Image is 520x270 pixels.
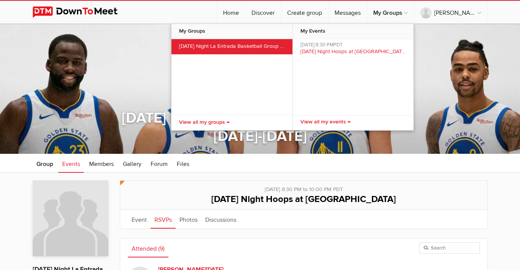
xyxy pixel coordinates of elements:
[147,154,171,173] a: Forum
[177,160,189,168] span: Files
[171,24,292,39] span: My Groups
[128,210,151,229] a: Event
[201,210,240,229] a: Discussions
[33,6,129,18] img: DownToMeet
[58,154,84,173] a: Events
[89,160,114,168] span: Members
[171,115,292,130] a: View all my groups →
[173,154,193,173] a: Files
[33,180,108,256] img: Thursday Night La Entrada Basketball Group 2025-2026
[122,109,399,145] a: [DATE] Night La Entrada Basketball Group [DATE]-[DATE]
[300,48,407,55] span: [DATE] Night Hoops at [GEOGRAPHIC_DATA]
[293,39,413,58] a: [DATE] 8:30 PMPDT [DATE] Night Hoops at [GEOGRAPHIC_DATA]
[128,181,480,194] div: [DATE] 8:30 PM to 10:00 PM PDT
[36,160,53,168] span: Group
[293,24,413,39] span: My Events
[33,154,57,173] a: Group
[245,1,281,24] a: Discover
[211,194,396,205] span: [DATE] Night Hoops at [GEOGRAPHIC_DATA]
[367,1,414,24] a: My Groups
[171,39,292,54] a: [DATE] Night La Entrada Basketball Group [DATE]-[DATE]
[128,238,168,257] a: Attended (9)
[151,210,176,229] a: RSVPs
[328,1,367,24] a: Messages
[281,1,328,24] a: Create group
[217,1,245,24] a: Home
[151,160,168,168] span: Forum
[293,115,413,130] a: View all my events →
[123,160,141,168] span: Gallery
[176,210,201,229] a: Photos
[333,42,342,48] span: America/Los_Angeles
[414,1,487,24] a: [PERSON_NAME][DATE]
[158,245,165,253] span: (9)
[419,242,480,254] input: Search
[119,154,145,173] a: Gallery
[62,160,80,168] span: Events
[132,245,157,253] span: Attended
[85,154,118,173] a: Members
[300,42,406,48] span: [DATE] 8:30 PM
